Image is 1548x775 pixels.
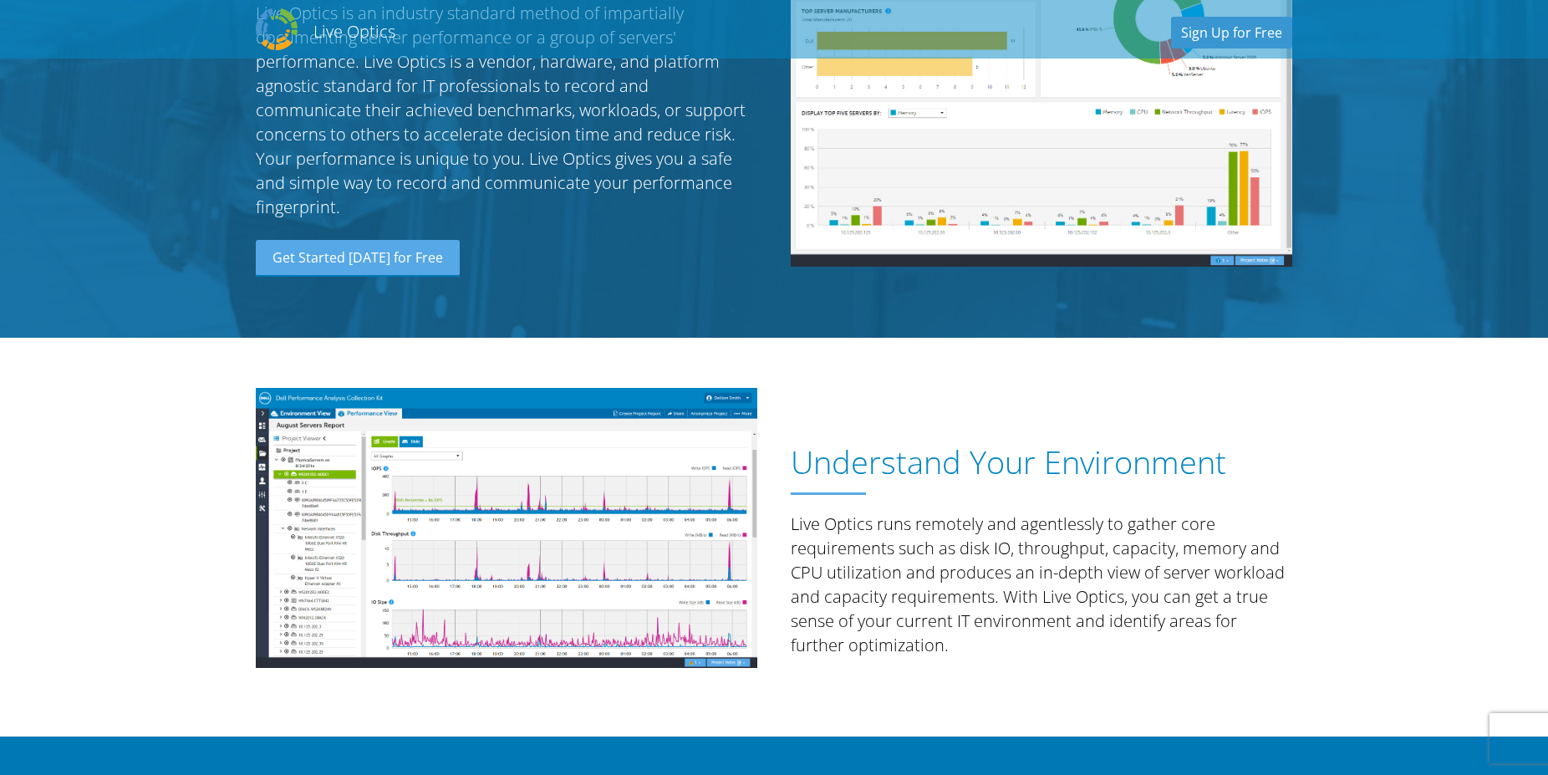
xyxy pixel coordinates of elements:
p: Live Optics is an industry standard method of impartially documenting server performance or a gro... [256,1,757,219]
a: Get Started [DATE] for Free [256,240,460,277]
img: Understand Your Environment [256,388,757,668]
a: Sign Up for Free [1171,17,1292,48]
img: Dell Dpack [256,8,298,50]
h1: Understand Your Environment [791,444,1284,481]
h2: Live Optics [313,20,395,43]
p: Live Optics runs remotely and agentlessly to gather core requirements such as disk IO, throughput... [791,512,1292,657]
